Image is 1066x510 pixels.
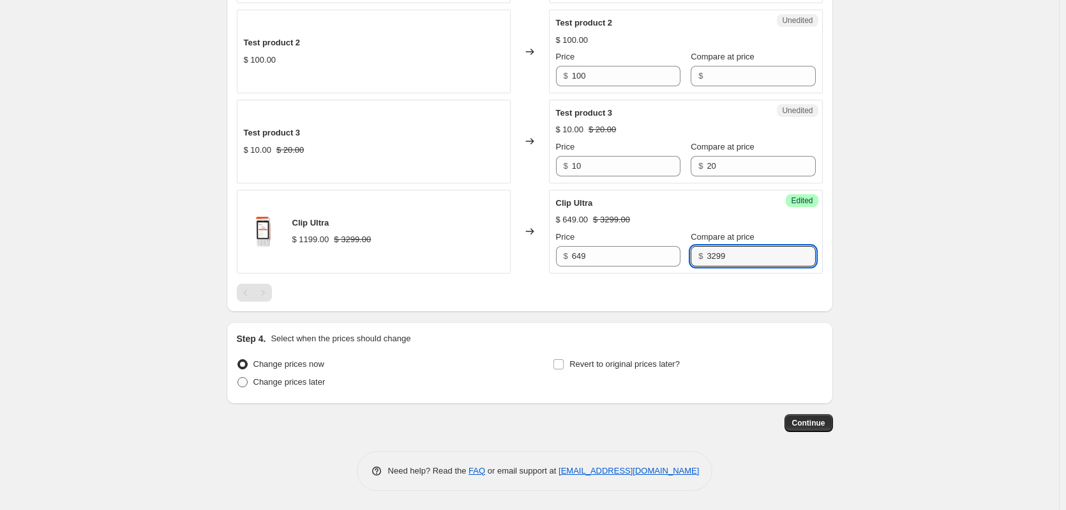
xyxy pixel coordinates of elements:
[782,15,813,26] span: Unedited
[691,52,754,61] span: Compare at price
[276,144,304,157] strike: $ 20.00
[469,466,485,475] a: FAQ
[292,233,329,246] div: $ 1199.00
[388,466,469,475] span: Need help? Read the
[698,251,703,261] span: $
[791,196,813,206] span: Edited
[244,144,271,157] div: $ 10.00
[244,212,282,251] img: ultra_217fc808-fa53-426f-b5b1-e1149a456359_80x.png
[271,332,410,345] p: Select when the prices should change
[556,18,613,27] span: Test product 2
[237,332,266,345] h2: Step 4.
[244,54,276,66] div: $ 100.00
[782,105,813,116] span: Unedited
[556,52,575,61] span: Price
[556,34,589,47] div: $ 100.00
[564,161,568,171] span: $
[589,123,616,136] strike: $ 20.00
[556,198,593,208] span: Clip Ultra
[559,466,699,475] a: [EMAIL_ADDRESS][DOMAIN_NAME]
[556,232,575,242] span: Price
[698,161,703,171] span: $
[691,232,754,242] span: Compare at price
[784,414,833,432] button: Continue
[569,359,680,369] span: Revert to original prices later?
[564,71,568,81] span: $
[691,142,754,151] span: Compare at price
[485,466,559,475] span: or email support at
[556,123,583,136] div: $ 10.00
[556,213,589,226] div: $ 649.00
[593,213,630,226] strike: $ 3299.00
[556,142,575,151] span: Price
[792,418,825,428] span: Continue
[253,359,324,369] span: Change prices now
[564,251,568,261] span: $
[244,38,301,47] span: Test product 2
[334,233,371,246] strike: $ 3299.00
[698,71,703,81] span: $
[292,218,329,228] span: Clip Ultra
[556,108,613,118] span: Test product 3
[253,377,326,387] span: Change prices later
[237,284,272,302] nav: Pagination
[244,128,301,137] span: Test product 3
